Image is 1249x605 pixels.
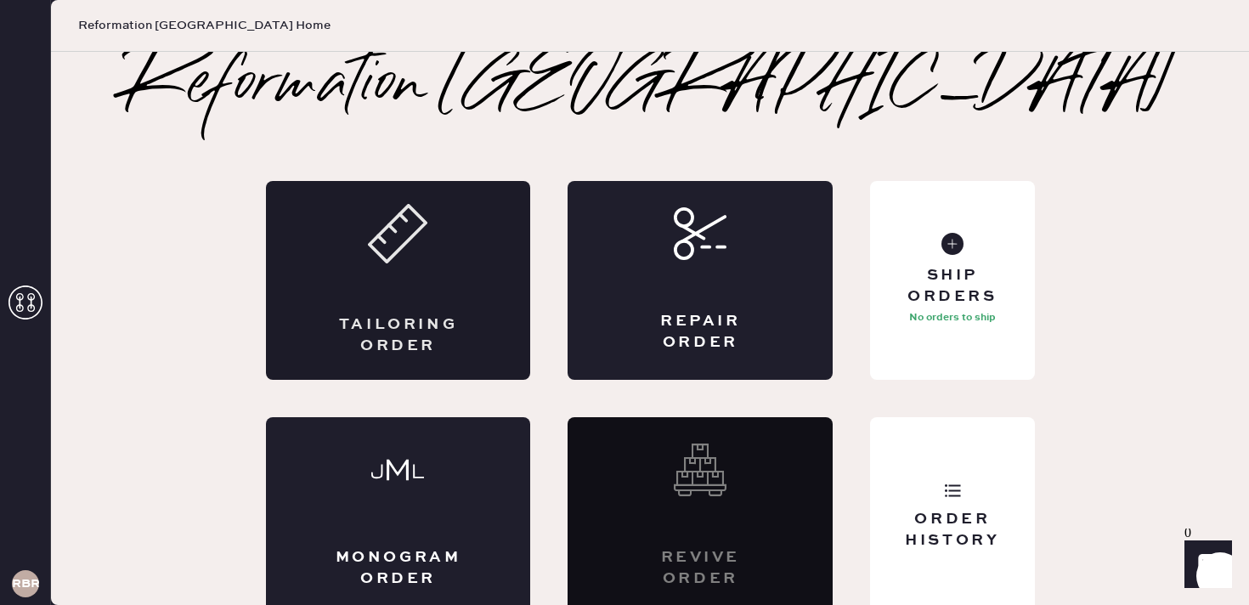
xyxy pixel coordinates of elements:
div: Order History [884,509,1020,551]
iframe: Front Chat [1168,529,1241,602]
h3: RBRA [12,578,39,590]
h2: Reformation [GEOGRAPHIC_DATA] [125,52,1176,120]
span: Reformation [GEOGRAPHIC_DATA] Home [78,17,331,34]
p: No orders to ship [909,308,996,328]
div: Monogram Order [334,547,463,590]
div: Repair Order [636,311,765,353]
div: Ship Orders [884,265,1020,308]
div: Revive order [636,547,765,590]
div: Tailoring Order [334,314,463,357]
